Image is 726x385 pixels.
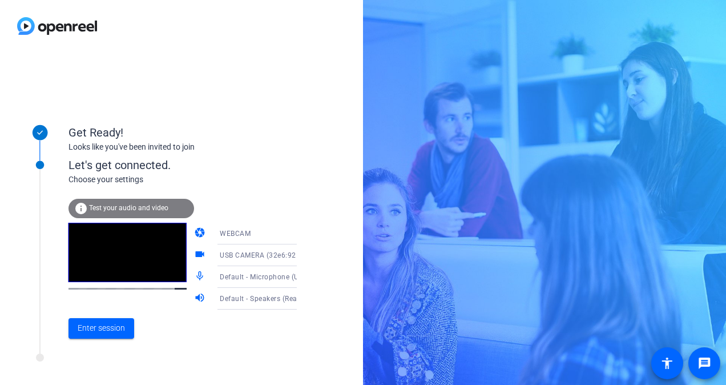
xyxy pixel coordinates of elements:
span: Test your audio and video [89,204,168,212]
mat-icon: message [697,356,711,370]
mat-icon: camera [194,227,208,240]
span: WEBCAM [220,230,251,238]
div: Get Ready! [68,124,297,141]
span: Default - Microphone (USB CAMERA) (32e6:9221) [220,272,384,281]
mat-icon: volume_up [194,292,208,306]
mat-icon: videocam [194,248,208,262]
span: Default - Speakers (Realtek(R) Audio) [220,294,343,303]
mat-icon: mic_none [194,270,208,284]
mat-icon: info [74,202,88,215]
span: Enter session [78,322,125,334]
span: USB CAMERA (32e6:9221) [220,250,307,259]
mat-icon: accessibility [660,356,674,370]
button: Enter session [68,318,134,339]
div: Looks like you've been invited to join [68,141,297,153]
div: Choose your settings [68,174,320,186]
div: Let's get connected. [68,157,320,174]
